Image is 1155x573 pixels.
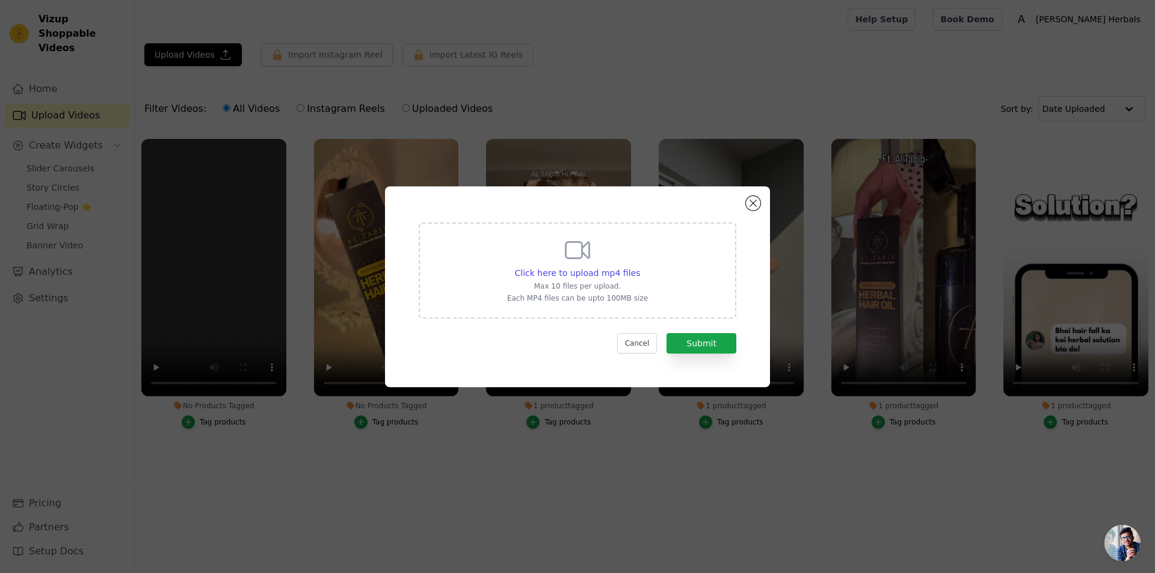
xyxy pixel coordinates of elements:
[1104,525,1141,561] div: Open chat
[515,268,641,278] span: Click here to upload mp4 files
[746,196,760,210] button: Close modal
[667,333,736,354] button: Submit
[507,293,648,303] p: Each MP4 files can be upto 100MB size
[617,333,658,354] button: Cancel
[507,281,648,291] p: Max 10 files per upload.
